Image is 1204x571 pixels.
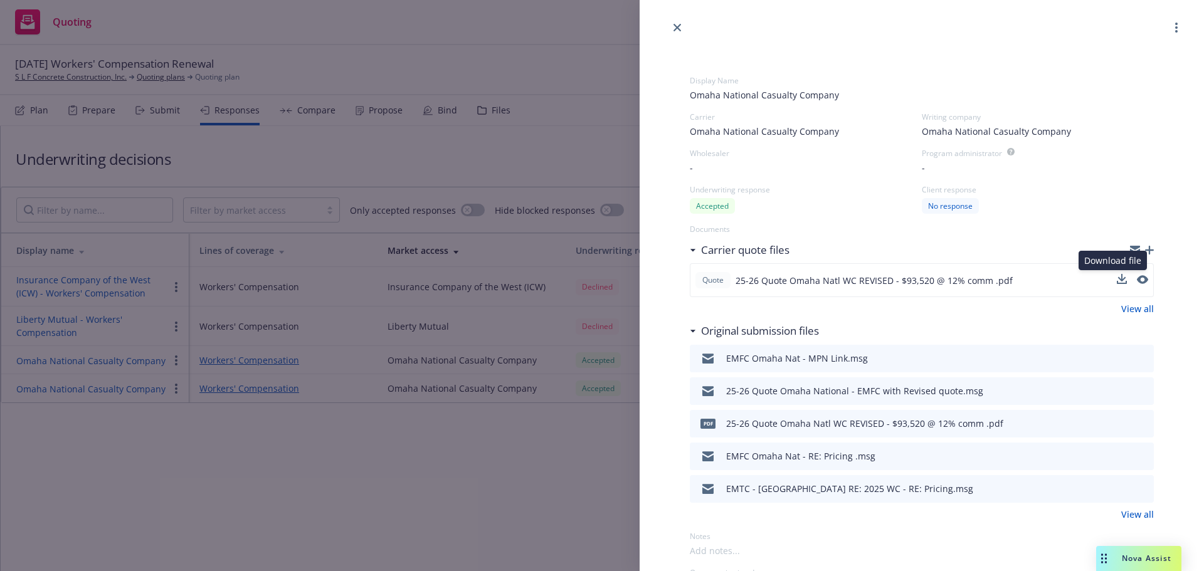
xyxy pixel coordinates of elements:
span: - [690,161,693,174]
div: Carrier quote files [690,242,789,258]
div: Writing company [922,112,1154,122]
div: Documents [690,224,1154,234]
button: download file [1117,351,1127,366]
div: Drag to move [1096,546,1112,571]
a: View all [1121,302,1154,315]
span: Omaha National Casualty Company [690,125,839,138]
button: preview file [1138,351,1149,366]
h3: Original submission files [701,323,819,339]
div: Original submission files [690,323,819,339]
span: Nova Assist [1122,553,1171,563]
div: EMFC Omaha Nat - MPN Link.msg [726,352,868,365]
button: download file [1117,481,1127,496]
div: Notes [690,531,1154,542]
div: EMFC Omaha Nat - RE: Pricing .msg [726,449,875,463]
button: preview file [1138,481,1149,496]
button: preview file [1137,275,1148,284]
div: Program administrator [922,148,1002,159]
button: Nova Assist [1096,546,1181,571]
button: download file [1117,273,1127,288]
a: View all [1121,508,1154,521]
div: Client response [922,184,1154,195]
button: download file [1117,274,1127,284]
button: download file [1117,416,1127,431]
span: 25-26 Quote Omaha Natl WC REVISED - $93,520 @ 12% comm .pdf [736,274,1013,287]
div: 25-26 Quote Omaha Natl WC REVISED - $93,520 @ 12% comm .pdf [726,417,1003,430]
span: Omaha National Casualty Company [690,88,1154,102]
button: preview file [1138,384,1149,399]
div: No response [922,198,979,214]
div: Display Name [690,75,1154,86]
div: Carrier [690,112,922,122]
span: Omaha National Casualty Company [922,125,1071,138]
div: 25-26 Quote Omaha National - EMFC with Revised quote.msg [726,384,983,397]
div: Underwriting response [690,184,922,195]
h3: Carrier quote files [701,242,789,258]
button: preview file [1138,449,1149,464]
span: - [922,161,925,174]
span: pdf [700,419,716,428]
div: Download file [1079,251,1147,270]
a: close [670,20,685,35]
button: download file [1117,449,1127,464]
span: Quote [700,275,726,286]
div: Accepted [690,198,735,214]
div: Wholesaler [690,148,922,159]
button: preview file [1137,273,1148,288]
div: EMTC - [GEOGRAPHIC_DATA] RE: 2025 WC - RE: Pricing.msg [726,482,973,495]
button: preview file [1138,416,1149,431]
button: download file [1117,384,1127,399]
